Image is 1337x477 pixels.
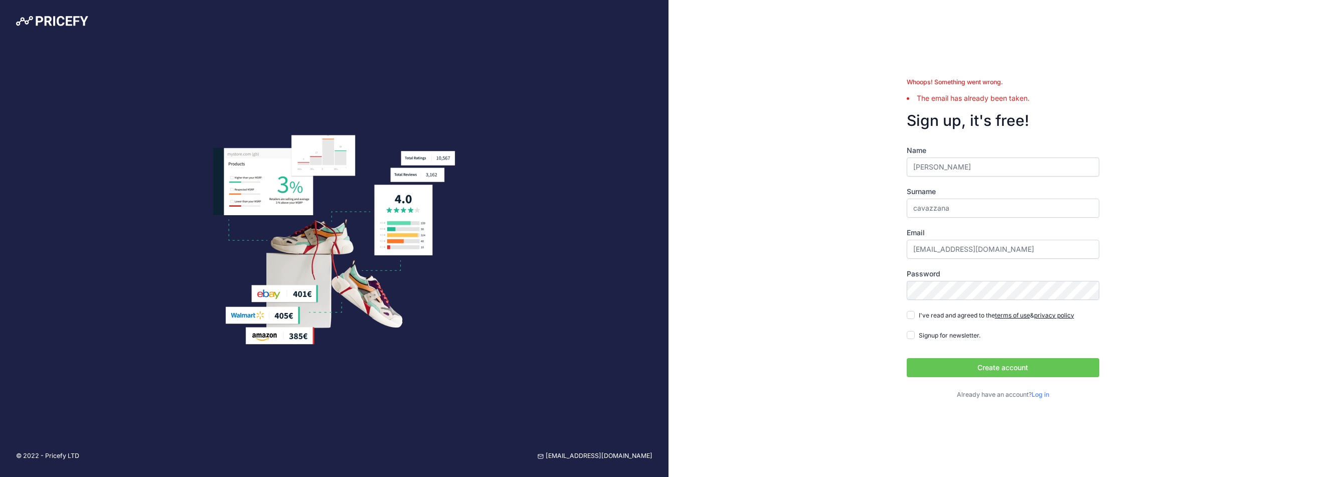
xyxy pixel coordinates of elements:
[16,451,79,461] p: © 2022 - Pricefy LTD
[907,93,1099,103] li: The email has already been taken.
[907,390,1099,400] p: Already have an account?
[907,78,1099,87] div: Whoops! Something went wrong.
[919,332,980,339] span: Signup for newsletter.
[907,269,1099,279] label: Password
[1032,391,1049,398] a: Log in
[1034,311,1074,319] a: privacy policy
[907,228,1099,238] label: Email
[907,145,1099,155] label: Name
[538,451,652,461] a: [EMAIL_ADDRESS][DOMAIN_NAME]
[995,311,1030,319] a: terms of use
[907,358,1099,377] button: Create account
[919,311,1074,319] span: I've read and agreed to the &
[16,16,88,26] img: Pricefy
[907,111,1099,129] h3: Sign up, it's free!
[907,187,1099,197] label: Surname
